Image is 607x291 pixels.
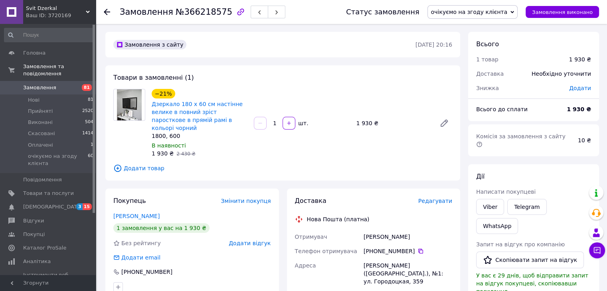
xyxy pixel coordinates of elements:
span: [DEMOGRAPHIC_DATA] [23,203,82,210]
span: Покупці [23,231,45,238]
span: 1 930 ₴ [152,150,174,157]
div: [PERSON_NAME] [362,230,454,244]
span: Додати відгук [229,240,271,246]
span: 60 [88,153,93,167]
span: Оплачені [28,142,53,149]
span: очікуємо на згоду клієнта [431,9,508,15]
span: Доставка [476,71,504,77]
span: Svit Dzerkal [26,5,86,12]
time: [DATE] 20:16 [415,41,452,48]
span: В наявності [152,142,186,149]
span: Редагувати [418,198,452,204]
span: 3 [76,203,83,210]
img: Дзеркало 180 х 60 см настінне велике в повний зріст паросткове в прямій рамі в кольорі чорний [117,89,142,120]
span: Покупець [113,197,146,204]
span: Адреса [295,262,316,269]
div: Необхідно уточнити [527,65,596,83]
a: [PERSON_NAME] [113,213,160,219]
a: Редагувати [436,115,452,131]
div: 1 замовлення у вас на 1 930 ₴ [113,223,210,233]
span: Отримувач [295,234,327,240]
span: Виконані [28,119,53,126]
span: Прийняті [28,108,53,115]
span: Доставка [295,197,326,204]
span: Відгуки [23,217,44,224]
button: Замовлення виконано [526,6,599,18]
span: 1 [91,142,93,149]
span: Замовлення [23,84,56,91]
span: 1414 [82,130,93,137]
span: Каталог ProSale [23,244,66,252]
span: Головна [23,49,45,57]
b: 1 930 ₴ [567,106,591,112]
span: 1 товар [476,56,498,63]
a: Viber [476,199,504,215]
span: Написати покупцеві [476,189,536,195]
span: Без рейтингу [121,240,161,246]
button: Скопіювати запит на відгук [476,252,584,268]
span: Інструменти веб-майстра та SEO [23,271,74,286]
span: Додати товар [113,164,452,173]
span: Знижка [476,85,499,91]
span: 15 [83,203,92,210]
button: Чат з покупцем [589,242,605,258]
span: №366218575 [176,7,232,17]
div: Замовлення з сайту [113,40,186,49]
div: Статус замовлення [346,8,419,16]
div: Нова Пошта (платна) [305,215,372,223]
span: Змінити покупця [221,198,271,204]
span: Замовлення виконано [532,9,593,15]
div: [PHONE_NUMBER] [364,247,452,255]
div: 1800, 600 [152,132,247,140]
div: 1 930 ₴ [569,55,591,63]
span: 2520 [82,108,93,115]
span: Аналітика [23,258,51,265]
span: Телефон отримувача [295,248,357,254]
span: Повідомлення [23,176,62,183]
span: Товари та послуги [23,190,74,197]
span: Дії [476,173,484,180]
div: 1 930 ₴ [353,118,433,129]
span: Скасовані [28,130,55,137]
span: Нові [28,96,40,104]
span: 81 [82,84,92,91]
span: 2 430 ₴ [176,151,195,157]
span: Всього до сплати [476,106,528,112]
div: Додати email [113,254,161,262]
span: Додати [569,85,591,91]
span: 504 [85,119,93,126]
div: [PERSON_NAME] ([GEOGRAPHIC_DATA].), №1: ул. Городоцкая, 359 [362,258,454,289]
div: Ваш ID: 3720169 [26,12,96,19]
div: Повернутися назад [104,8,110,16]
a: Telegram [507,199,546,215]
span: Комісія за замовлення з сайту [476,133,567,147]
div: шт. [296,119,309,127]
a: WhatsApp [476,218,518,234]
span: очікуємо на згоду клієнта [28,153,88,167]
div: Додати email [121,254,161,262]
span: Замовлення та повідомлення [23,63,96,77]
div: [PHONE_NUMBER] [121,268,173,276]
span: Замовлення [120,7,173,17]
div: 10 ₴ [573,132,596,149]
div: −21% [152,89,175,98]
span: Всього [476,40,499,48]
span: Товари в замовленні (1) [113,74,194,81]
a: Дзеркало 180 х 60 см настінне велике в повний зріст паросткове в прямій рамі в кольорі чорний [152,101,243,131]
input: Пошук [4,28,94,42]
span: 81 [88,96,93,104]
span: Запит на відгук про компанію [476,241,565,248]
